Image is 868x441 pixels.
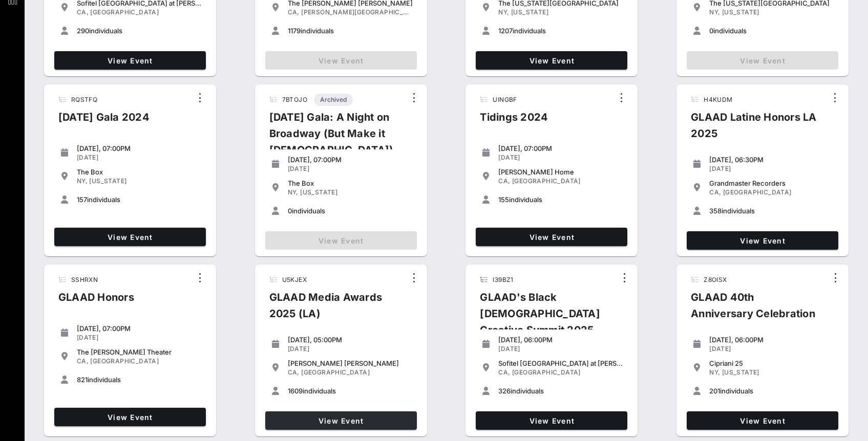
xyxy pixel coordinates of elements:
div: [DATE] [709,345,834,353]
div: individuals [288,207,413,215]
span: [GEOGRAPHIC_DATA] [723,188,792,196]
span: [US_STATE] [300,188,337,196]
a: View Event [265,411,417,430]
span: 326 [498,387,511,395]
div: [DATE], 07:00PM [498,144,623,152]
div: [DATE] [709,165,834,173]
div: GLAAD 40th Anniversary Celebration [683,289,827,330]
div: Tidings 2024 [472,109,556,134]
div: [PERSON_NAME] Home [498,168,623,176]
span: [GEOGRAPHIC_DATA] [90,8,159,16]
span: 1207 [498,27,513,35]
span: [US_STATE] [722,8,759,16]
div: Cipriani 25 [709,359,834,367]
span: 821 [77,376,88,384]
span: CA, [709,188,721,196]
span: 0 [288,207,292,215]
div: [DATE] [77,153,202,162]
span: View Event [58,413,202,422]
a: View Event [54,228,206,246]
div: individuals [77,195,202,204]
span: CA, [288,368,300,376]
div: [DATE], 05:00PM [288,336,413,344]
a: View Event [476,411,627,430]
span: [GEOGRAPHIC_DATA] [301,368,370,376]
span: [PERSON_NAME][GEOGRAPHIC_DATA] [301,8,423,16]
div: [DATE] Gala: A Night on Broadway (But Make it [DEMOGRAPHIC_DATA]) [261,109,406,166]
a: View Event [54,408,206,426]
div: [DATE], 06:30PM [709,156,834,164]
span: View Event [691,416,834,425]
div: Grandmaster Recorders [709,179,834,187]
div: The Box [288,179,413,187]
span: 1179 [288,27,301,35]
span: NY, [498,8,509,16]
div: GLAAD's Black [DEMOGRAPHIC_DATA] Creative Summit 2025 [472,289,616,346]
div: individuals [77,376,202,384]
span: Archived [320,94,347,106]
div: individuals [498,27,623,35]
a: View Event [687,411,838,430]
div: Sofitel [GEOGRAPHIC_DATA] at [PERSON_NAME][GEOGRAPHIC_DATA] [498,359,623,367]
span: 0 [709,27,713,35]
span: View Event [691,236,834,245]
span: 155 [498,195,509,204]
span: CA, [77,357,89,365]
div: individuals [77,27,202,35]
span: 7BTOJO [282,96,307,103]
div: [DATE] [288,165,413,173]
span: Z8OISX [704,276,727,283]
span: [GEOGRAPHIC_DATA] [90,357,159,365]
div: [DATE] [498,153,623,162]
span: RQSTFQ [71,96,97,103]
div: [DATE], 07:00PM [288,156,413,164]
span: NY, [77,177,88,185]
span: CA, [288,8,300,16]
div: [DATE], 07:00PM [77,324,202,333]
span: SSHRXN [71,276,98,283]
a: View Event [54,51,206,70]
div: individuals [709,27,834,35]
span: [GEOGRAPHIC_DATA] [512,368,581,376]
div: individuals [498,387,623,395]
span: 290 [77,27,89,35]
a: View Event [476,228,627,246]
span: UINGBF [493,96,517,103]
div: The [PERSON_NAME] Theater [77,348,202,356]
div: [DATE], 07:00PM [77,144,202,152]
div: The Box [77,168,202,176]
span: [US_STATE] [722,368,759,376]
span: View Event [480,233,623,241]
div: [PERSON_NAME] [PERSON_NAME] [288,359,413,367]
div: [DATE] [288,345,413,353]
span: View Event [58,233,202,241]
span: H4KUDM [704,96,732,103]
span: U5KJEX [282,276,307,283]
div: [DATE] [77,334,202,342]
div: individuals [709,207,834,215]
div: GLAAD Honors [50,289,142,314]
span: View Event [480,416,623,425]
span: NY, [709,368,720,376]
div: [DATE], 06:00PM [709,336,834,344]
div: GLAAD Media Awards 2025 (LA) [261,289,406,330]
span: CA, [498,368,510,376]
span: View Event [269,416,413,425]
span: View Event [58,56,202,65]
div: individuals [709,387,834,395]
span: 157 [77,195,87,204]
span: CA, [498,177,510,185]
div: [DATE] [498,345,623,353]
a: View Event [476,51,627,70]
div: individuals [498,195,623,204]
span: I39BZ1 [493,276,513,283]
span: NY, [288,188,299,196]
span: 1609 [288,387,303,395]
div: individuals [288,387,413,395]
span: 358 [709,207,722,215]
span: [GEOGRAPHIC_DATA] [512,177,581,185]
div: GLAAD Latine Honors LA 2025 [683,109,827,150]
a: View Event [687,231,838,250]
div: [DATE] Gala 2024 [50,109,158,134]
div: individuals [288,27,413,35]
